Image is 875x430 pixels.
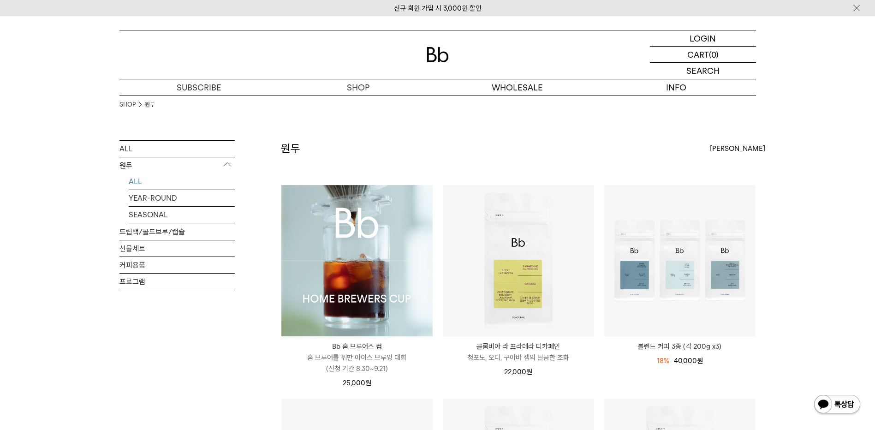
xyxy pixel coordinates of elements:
a: SEASONAL [129,207,235,223]
a: 블렌드 커피 3종 (각 200g x3) [604,341,756,352]
a: 프로그램 [119,274,235,290]
a: 콜롬비아 라 프라데라 디카페인 청포도, 오디, 구아바 잼의 달콤한 조화 [443,341,594,363]
a: ALL [119,141,235,157]
span: 25,000 [343,379,371,387]
img: 콜롬비아 라 프라데라 디카페인 [443,185,594,336]
span: [PERSON_NAME] [710,143,765,154]
a: SHOP [119,100,136,109]
a: SUBSCRIBE [119,79,279,96]
img: 로고 [427,47,449,62]
a: Bb 홈 브루어스 컵 홈 브루어를 위한 아이스 브루잉 대회(신청 기간 8.30~9.21) [281,341,433,374]
p: INFO [597,79,756,96]
p: WHOLESALE [438,79,597,96]
a: YEAR-ROUND [129,190,235,206]
a: LOGIN [650,30,756,47]
a: SHOP [279,79,438,96]
a: ALL [129,173,235,190]
p: 홈 브루어를 위한 아이스 브루잉 대회 (신청 기간 8.30~9.21) [281,352,433,374]
a: CART (0) [650,47,756,63]
p: SEARCH [686,63,720,79]
span: 22,000 [504,368,532,376]
img: Bb 홈 브루어스 컵 [281,185,433,336]
p: 원두 [119,157,235,174]
a: 신규 회원 가입 시 3,000원 할인 [394,4,482,12]
a: 드립백/콜드브루/캡슐 [119,224,235,240]
img: 블렌드 커피 3종 (각 200g x3) [604,185,756,336]
img: 카카오톡 채널 1:1 채팅 버튼 [813,394,861,416]
a: 선물세트 [119,240,235,257]
p: LOGIN [690,30,716,46]
p: 청포도, 오디, 구아바 잼의 달콤한 조화 [443,352,594,363]
span: 원 [526,368,532,376]
p: 콜롬비아 라 프라데라 디카페인 [443,341,594,352]
span: 원 [697,357,703,365]
p: CART [687,47,709,62]
a: 원두 [145,100,155,109]
span: 40,000 [674,357,703,365]
p: Bb 홈 브루어스 컵 [281,341,433,352]
div: 18% [657,355,669,366]
p: (0) [709,47,719,62]
h2: 원두 [281,141,300,156]
span: 원 [365,379,371,387]
a: 커피용품 [119,257,235,273]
